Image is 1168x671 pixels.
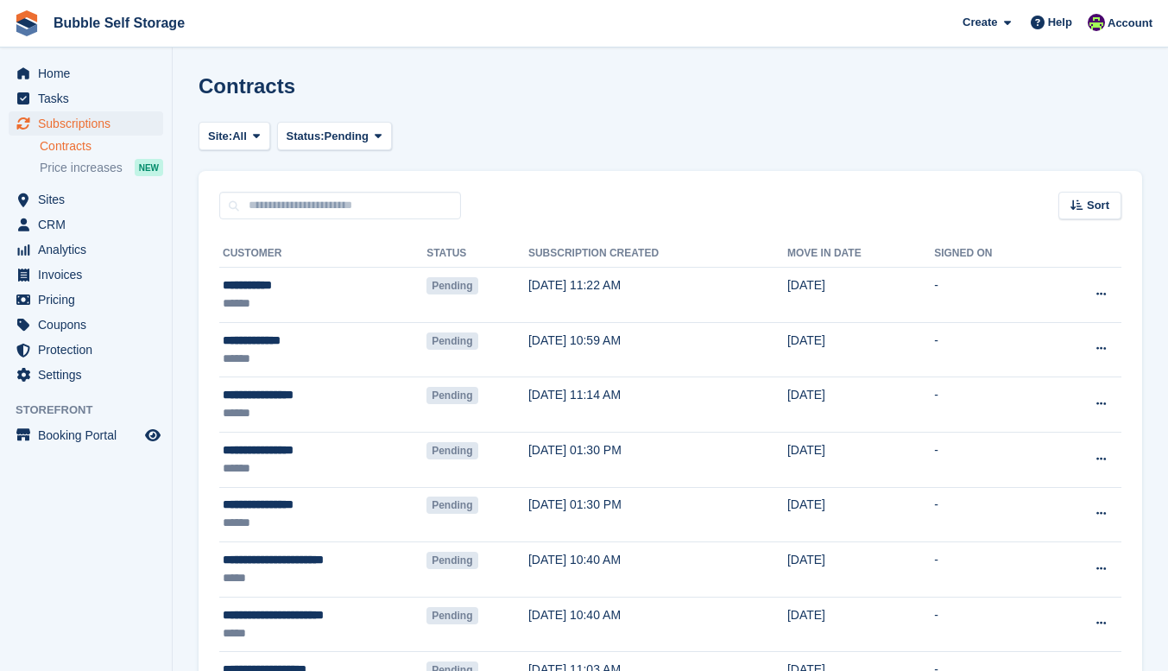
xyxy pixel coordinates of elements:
[40,158,163,177] a: Price increases NEW
[1088,14,1105,31] img: Tom Gilmore
[199,122,270,150] button: Site: All
[528,432,787,487] td: [DATE] 01:30 PM
[135,159,163,176] div: NEW
[38,86,142,111] span: Tasks
[934,377,1050,433] td: -
[528,542,787,598] td: [DATE] 10:40 AM
[38,313,142,337] span: Coupons
[934,322,1050,377] td: -
[38,288,142,312] span: Pricing
[426,240,528,268] th: Status
[38,263,142,287] span: Invoices
[426,497,477,514] span: Pending
[787,487,934,542] td: [DATE]
[934,268,1050,323] td: -
[16,402,172,419] span: Storefront
[1048,14,1072,31] span: Help
[528,240,787,268] th: Subscription created
[38,61,142,85] span: Home
[787,268,934,323] td: [DATE]
[426,387,477,404] span: Pending
[528,268,787,323] td: [DATE] 11:22 AM
[426,442,477,459] span: Pending
[963,14,997,31] span: Create
[9,288,163,312] a: menu
[9,61,163,85] a: menu
[934,432,1050,487] td: -
[277,122,392,150] button: Status: Pending
[325,128,369,145] span: Pending
[232,128,247,145] span: All
[9,423,163,447] a: menu
[38,237,142,262] span: Analytics
[287,128,325,145] span: Status:
[934,542,1050,598] td: -
[528,597,787,652] td: [DATE] 10:40 AM
[787,432,934,487] td: [DATE]
[787,377,934,433] td: [DATE]
[426,332,477,350] span: Pending
[38,423,142,447] span: Booking Portal
[934,597,1050,652] td: -
[142,425,163,446] a: Preview store
[38,338,142,362] span: Protection
[9,338,163,362] a: menu
[38,111,142,136] span: Subscriptions
[426,277,477,294] span: Pending
[787,597,934,652] td: [DATE]
[9,111,163,136] a: menu
[1087,197,1109,214] span: Sort
[787,542,934,598] td: [DATE]
[9,363,163,387] a: menu
[219,240,426,268] th: Customer
[528,322,787,377] td: [DATE] 10:59 AM
[40,160,123,176] span: Price increases
[934,240,1050,268] th: Signed on
[528,487,787,542] td: [DATE] 01:30 PM
[426,552,477,569] span: Pending
[528,377,787,433] td: [DATE] 11:14 AM
[426,607,477,624] span: Pending
[208,128,232,145] span: Site:
[199,74,295,98] h1: Contracts
[38,212,142,237] span: CRM
[787,322,934,377] td: [DATE]
[14,10,40,36] img: stora-icon-8386f47178a22dfd0bd8f6a31ec36ba5ce8667c1dd55bd0f319d3a0aa187defe.svg
[934,487,1050,542] td: -
[9,313,163,337] a: menu
[787,240,934,268] th: Move in date
[9,237,163,262] a: menu
[38,363,142,387] span: Settings
[9,187,163,212] a: menu
[47,9,192,37] a: Bubble Self Storage
[40,138,163,155] a: Contracts
[38,187,142,212] span: Sites
[9,86,163,111] a: menu
[9,212,163,237] a: menu
[1108,15,1152,32] span: Account
[9,263,163,287] a: menu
